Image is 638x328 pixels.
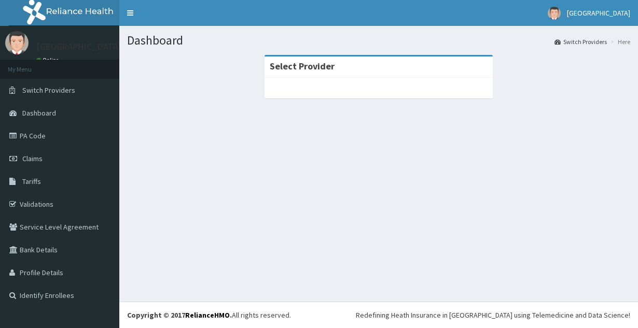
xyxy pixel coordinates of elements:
h1: Dashboard [127,34,630,47]
strong: Select Provider [270,60,335,72]
span: Dashboard [22,108,56,118]
span: Claims [22,154,43,163]
footer: All rights reserved. [119,302,638,328]
span: Switch Providers [22,85,75,95]
a: Online [36,56,61,64]
a: Switch Providers [554,37,607,46]
img: User Image [548,7,561,20]
div: Redefining Heath Insurance in [GEOGRAPHIC_DATA] using Telemedicine and Data Science! [356,310,630,320]
img: User Image [5,31,29,54]
span: [GEOGRAPHIC_DATA] [567,8,630,18]
p: [GEOGRAPHIC_DATA] [36,42,122,51]
strong: Copyright © 2017 . [127,310,232,320]
li: Here [608,37,630,46]
span: Tariffs [22,177,41,186]
a: RelianceHMO [185,310,230,320]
